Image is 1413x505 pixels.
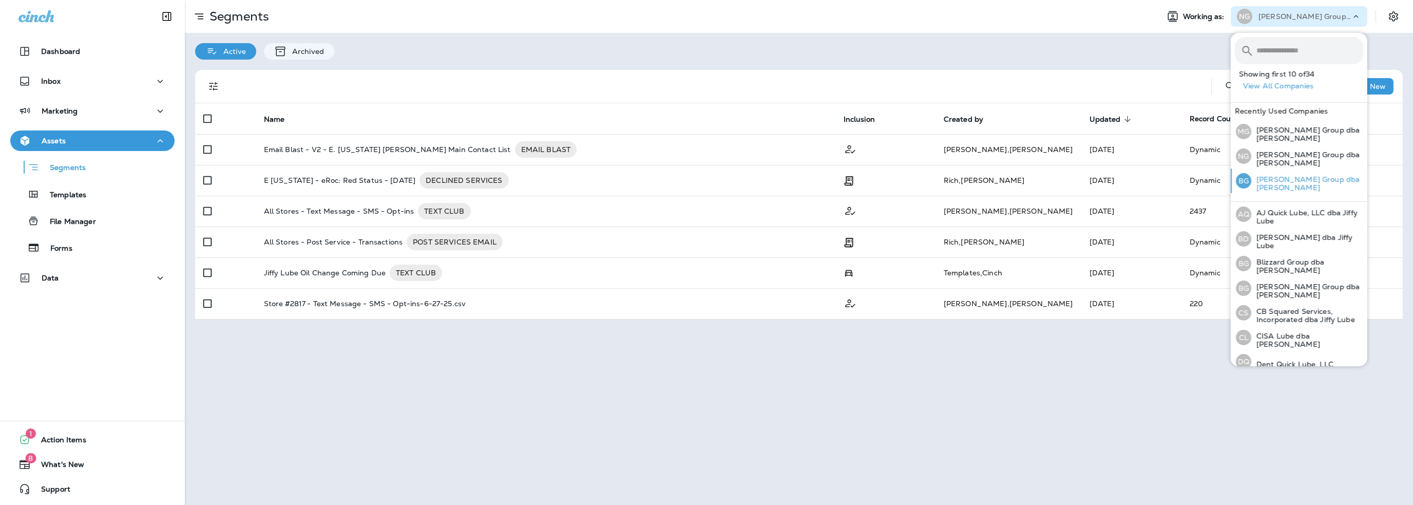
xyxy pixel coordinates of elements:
[844,268,854,277] span: Possession
[1081,227,1181,257] td: [DATE]
[419,175,508,185] span: DECLINED SERVICES
[31,485,70,497] span: Support
[152,6,181,27] button: Collapse Sidebar
[1081,257,1181,288] td: [DATE]
[264,141,511,158] p: Email Blast - V2 - E. [US_STATE] [PERSON_NAME] Main Contact List
[1181,288,1403,319] td: 220
[41,47,80,55] p: Dashboard
[203,76,224,97] button: Filters
[1239,70,1367,78] p: Showing first 10 of 34
[1251,151,1363,167] p: [PERSON_NAME] Group dba [PERSON_NAME]
[10,454,175,475] button: 8What's New
[1181,165,1403,196] td: Dynamic
[1181,227,1403,257] td: Dynamic
[1231,276,1367,301] button: BG[PERSON_NAME] Group dba [PERSON_NAME]
[1251,360,1333,368] p: Dent Quick Lube, LLC
[1181,196,1403,227] td: 2437
[1231,301,1367,325] button: CSCB Squared Services, Incorporated dba Jiffy Lube
[10,101,175,121] button: Marketing
[41,77,61,85] p: Inbox
[1236,148,1251,164] div: NG
[1231,103,1367,119] div: Recently Used Companies
[1251,233,1363,250] p: [PERSON_NAME] dba Jiffy Lube
[844,205,857,215] span: Customer Only
[40,191,86,200] p: Templates
[1081,134,1181,165] td: [DATE]
[218,47,246,55] p: Active
[1231,169,1367,193] button: BG[PERSON_NAME] Group dba [PERSON_NAME]
[40,163,86,174] p: Segments
[1236,231,1251,247] div: BD
[31,436,86,448] span: Action Items
[10,479,175,499] button: Support
[1231,202,1367,227] button: AQAJ Quick Lube, LLC dba Jiffy Lube
[1181,134,1403,165] td: Dynamic
[1190,114,1239,123] span: Record Count
[42,107,78,115] p: Marketing
[1181,257,1403,288] td: Dynamic
[1090,115,1121,124] span: Updated
[1370,82,1386,90] p: New
[42,274,59,282] p: Data
[1251,258,1363,274] p: Blizzard Group dba [PERSON_NAME]
[1236,124,1251,139] div: MG
[10,130,175,151] button: Assets
[1236,173,1251,189] div: BG
[1251,332,1363,348] p: CISA Lube dba [PERSON_NAME]
[844,144,857,153] span: Customer Only
[935,196,1081,227] td: [PERSON_NAME] , [PERSON_NAME]
[844,298,857,307] span: Customer Only
[31,460,84,473] span: What's New
[844,115,875,124] span: Inclusion
[515,144,577,155] span: EMAIL BLAST
[944,115,997,124] span: Created by
[264,300,466,308] p: Store #2817 - Text Message - SMS - Opt-ins-6-27-25.csv
[407,234,503,250] div: POST SERVICES EMAIL
[10,429,175,450] button: 1Action Items
[10,71,175,91] button: Inbox
[1231,251,1367,276] button: BGBlizzard Group dba [PERSON_NAME]
[1236,207,1251,222] div: AQ
[1081,288,1181,319] td: [DATE]
[419,172,508,189] div: DECLINED SERVICES
[935,288,1081,319] td: [PERSON_NAME] , [PERSON_NAME]
[1236,305,1251,321] div: CS
[1081,165,1181,196] td: [DATE]
[205,9,269,24] p: Segments
[264,203,414,219] p: All Stores - Text Message - SMS - Opt-ins
[390,268,442,278] span: TEXT CLUB
[264,172,416,189] p: E [US_STATE] - eRoc: Red Status - [DATE]
[40,217,96,227] p: File Manager
[10,237,175,258] button: Forms
[1183,12,1227,21] span: Working as:
[264,115,298,124] span: Name
[418,206,470,216] span: TEXT CLUB
[844,237,854,246] span: Transaction
[407,237,503,247] span: POST SERVICES EMAIL
[1237,9,1252,24] div: NG
[1236,256,1251,271] div: BG
[1231,144,1367,169] button: NG[PERSON_NAME] Group dba [PERSON_NAME]
[264,115,285,124] span: Name
[935,134,1081,165] td: [PERSON_NAME] , [PERSON_NAME]
[1258,12,1351,21] p: [PERSON_NAME] Group dba [PERSON_NAME]
[40,244,72,254] p: Forms
[515,141,577,158] div: EMAIL BLAST
[1251,126,1363,142] p: [PERSON_NAME] Group dba [PERSON_NAME]
[1231,350,1367,373] button: DQDent Quick Lube, LLC
[26,428,36,439] span: 1
[418,203,470,219] div: TEXT CLUB
[1231,227,1367,251] button: BD[PERSON_NAME] dba Jiffy Lube
[1090,115,1134,124] span: Updated
[1384,7,1403,26] button: Settings
[1236,354,1251,369] div: DQ
[1251,283,1363,299] p: [PERSON_NAME] Group dba [PERSON_NAME]
[844,175,854,184] span: Transaction
[287,47,324,55] p: Archived
[1239,78,1367,94] button: View All Companies
[1236,330,1251,345] div: CL
[42,137,66,145] p: Assets
[844,115,888,124] span: Inclusion
[10,183,175,205] button: Templates
[264,234,403,250] p: All Stores - Post Service - Transactions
